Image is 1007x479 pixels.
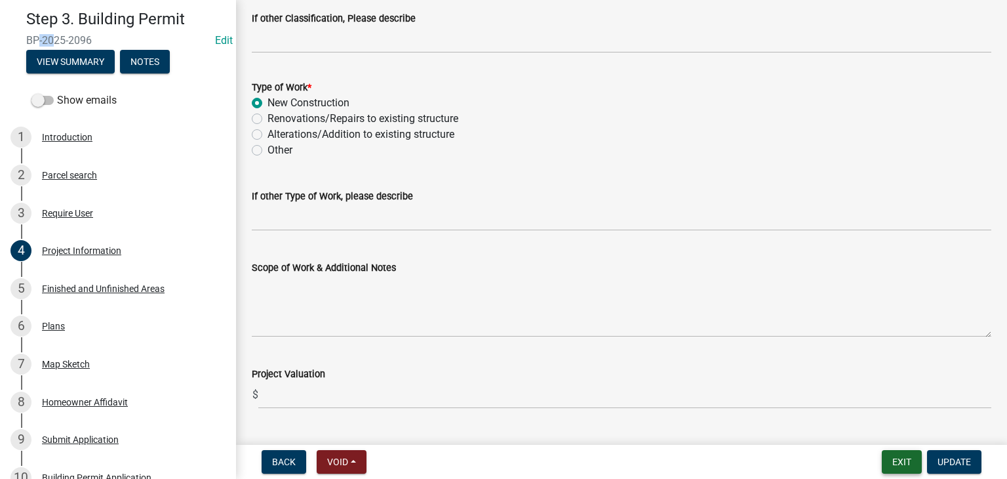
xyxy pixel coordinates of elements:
button: Exit [882,450,922,474]
label: Alterations/Addition to existing structure [267,127,454,142]
label: Project Valuation [252,370,325,379]
label: If other Classification, Please describe [252,14,416,24]
div: 6 [10,316,31,337]
button: Back [262,450,306,474]
div: Require User [42,209,93,218]
div: 2 [10,165,31,186]
div: 8 [10,392,31,413]
div: Submit Application [42,435,119,444]
label: Scope of Work & Additional Notes [252,264,396,273]
label: New Construction [267,95,349,111]
div: Project Information [42,246,121,255]
span: BP-2025-2096 [26,34,210,47]
button: Update [927,450,981,474]
wm-modal-confirm: Notes [120,57,170,68]
button: Notes [120,50,170,73]
button: View Summary [26,50,115,73]
h4: Step 3. Building Permit [26,10,226,29]
div: Map Sketch [42,360,90,369]
wm-modal-confirm: Summary [26,57,115,68]
div: Homeowner Affidavit [42,398,128,407]
label: Show emails [31,93,117,108]
div: 1 [10,127,31,148]
div: 9 [10,429,31,450]
span: Back [272,457,296,467]
label: Other [267,142,292,158]
span: Update [938,457,971,467]
div: Parcel search [42,171,97,180]
div: Finished and Unfinished Areas [42,284,165,293]
div: 7 [10,354,31,375]
label: Type of Work [252,83,311,93]
div: 5 [10,278,31,299]
div: Plans [42,322,65,331]
span: $ [252,382,259,409]
div: Introduction [42,133,92,142]
div: 3 [10,203,31,224]
label: If other Type of Work, please describe [252,192,413,201]
button: Void [317,450,366,474]
span: Void [327,457,348,467]
a: Edit [215,34,233,47]
label: Renovations/Repairs to existing structure [267,111,458,127]
div: 4 [10,240,31,261]
wm-modal-confirm: Edit Application Number [215,34,233,47]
